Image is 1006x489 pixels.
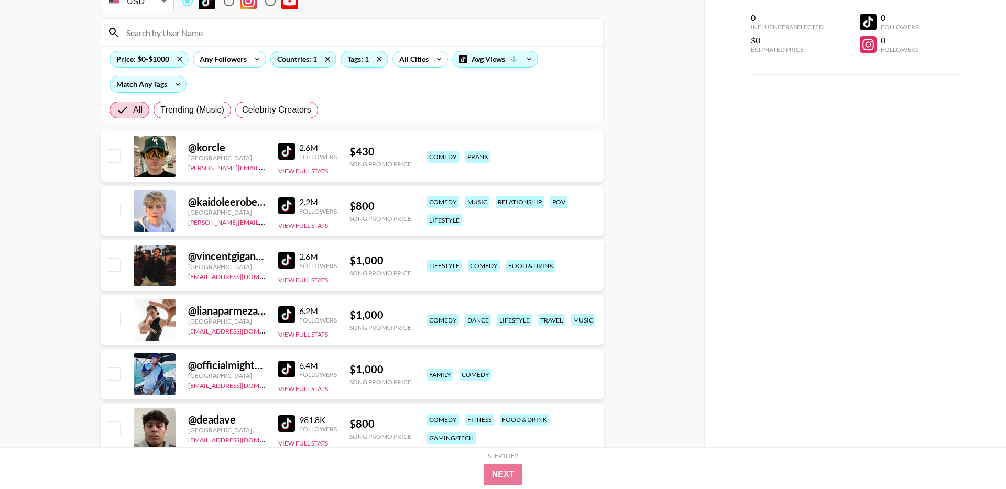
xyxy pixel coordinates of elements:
div: gaming/tech [427,432,476,444]
button: Next [484,464,523,485]
div: Song Promo Price [349,432,411,440]
div: 2.2M [299,197,337,207]
div: Followers [881,23,918,31]
div: [GEOGRAPHIC_DATA] [188,208,266,216]
div: @ lianaparmezana [188,304,266,317]
div: Followers [299,153,337,161]
div: $ 800 [349,417,411,430]
button: View Full Stats [278,385,328,393]
div: Song Promo Price [349,269,411,277]
div: Followers [299,371,337,379]
a: [EMAIL_ADDRESS][DOMAIN_NAME] [188,271,293,281]
span: Celebrity Creators [242,104,311,116]
div: [GEOGRAPHIC_DATA] [188,426,266,434]
a: [EMAIL_ADDRESS][DOMAIN_NAME] [188,325,293,335]
img: TikTok [278,415,295,432]
div: Song Promo Price [349,324,411,331]
span: All [133,104,143,116]
div: 2.6M [299,251,337,262]
div: fitness [465,414,494,426]
div: @ vincentgiganteee [188,250,266,263]
div: pov [550,196,567,208]
button: View Full Stats [278,276,328,284]
div: 6.2M [299,306,337,316]
div: music [465,196,489,208]
div: 0 [881,13,918,23]
div: $ 800 [349,199,411,213]
div: relationship [496,196,544,208]
span: Trending (Music) [160,104,224,116]
input: Search by User Name [120,24,597,41]
div: 0 [881,35,918,46]
div: Estimated Price [751,46,824,53]
a: [EMAIL_ADDRESS][DOMAIN_NAME] [188,380,293,390]
div: lifestyle [497,314,532,326]
div: music [571,314,595,326]
div: All Cities [393,51,431,67]
div: Step 1 of 2 [488,452,518,460]
div: 981.8K [299,415,337,425]
div: [GEOGRAPHIC_DATA] [188,263,266,271]
iframe: Drift Widget Chat Controller [954,437,993,476]
div: dance [465,314,491,326]
div: Followers [299,207,337,215]
div: Song Promo Price [349,160,411,168]
a: [PERSON_NAME][EMAIL_ADDRESS][DOMAIN_NAME] [188,216,343,226]
div: Price: $0-$1000 [110,51,188,67]
div: prank [465,151,490,163]
div: food & drink [506,260,555,272]
img: TikTok [278,306,295,323]
div: @ deadave [188,413,266,426]
div: Any Followers [193,51,249,67]
div: Countries: 1 [271,51,336,67]
div: Tags: 1 [341,51,388,67]
div: @ korcle [188,141,266,154]
div: Song Promo Price [349,378,411,386]
button: View Full Stats [278,167,328,175]
div: comedy [427,314,459,326]
div: comedy [468,260,500,272]
div: lifestyle [427,260,462,272]
div: Influencers Selected [751,23,824,31]
div: Song Promo Price [349,215,411,223]
div: comedy [460,369,491,381]
img: TikTok [278,252,295,269]
div: Followers [881,46,918,53]
div: 0 [751,13,824,23]
div: travel [538,314,565,326]
div: comedy [427,414,459,426]
div: Avg Views [453,51,538,67]
div: $ 1,000 [349,363,411,376]
div: comedy [427,151,459,163]
a: [PERSON_NAME][EMAIL_ADDRESS][DOMAIN_NAME] [188,162,343,172]
div: @ officialmightyduck [188,359,266,372]
div: [GEOGRAPHIC_DATA] [188,154,266,162]
div: Followers [299,262,337,270]
img: TikTok [278,197,295,214]
button: View Full Stats [278,439,328,447]
div: Followers [299,425,337,433]
button: View Full Stats [278,330,328,338]
div: lifestyle [427,214,462,226]
div: [GEOGRAPHIC_DATA] [188,317,266,325]
div: comedy [427,196,459,208]
button: View Full Stats [278,221,328,229]
div: Match Any Tags [110,76,186,92]
div: $0 [751,35,824,46]
div: food & drink [500,414,549,426]
img: TikTok [278,143,295,160]
div: [GEOGRAPHIC_DATA] [188,372,266,380]
a: [EMAIL_ADDRESS][DOMAIN_NAME] [188,434,293,444]
div: 2.6M [299,142,337,153]
div: family [427,369,453,381]
div: 6.4M [299,360,337,371]
div: @ kaidoleerobertslife [188,195,266,208]
div: $ 1,000 [349,254,411,267]
img: TikTok [278,361,295,377]
div: Followers [299,316,337,324]
div: $ 430 [349,145,411,158]
div: $ 1,000 [349,308,411,321]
